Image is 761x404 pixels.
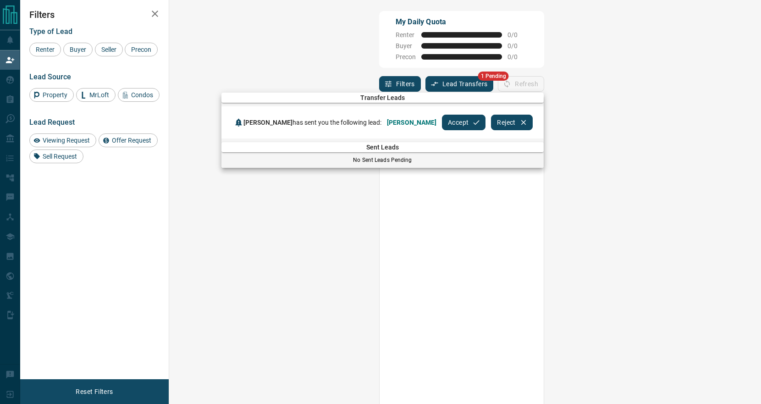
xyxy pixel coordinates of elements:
button: Accept [442,115,485,130]
span: Transfer Leads [221,94,544,101]
p: No Sent Leads Pending [221,156,544,164]
span: [PERSON_NAME] [243,119,292,126]
span: has sent you the following lead: [243,119,381,126]
span: [PERSON_NAME] [387,119,436,126]
button: Reject [491,115,532,130]
span: Sent Leads [221,144,544,151]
